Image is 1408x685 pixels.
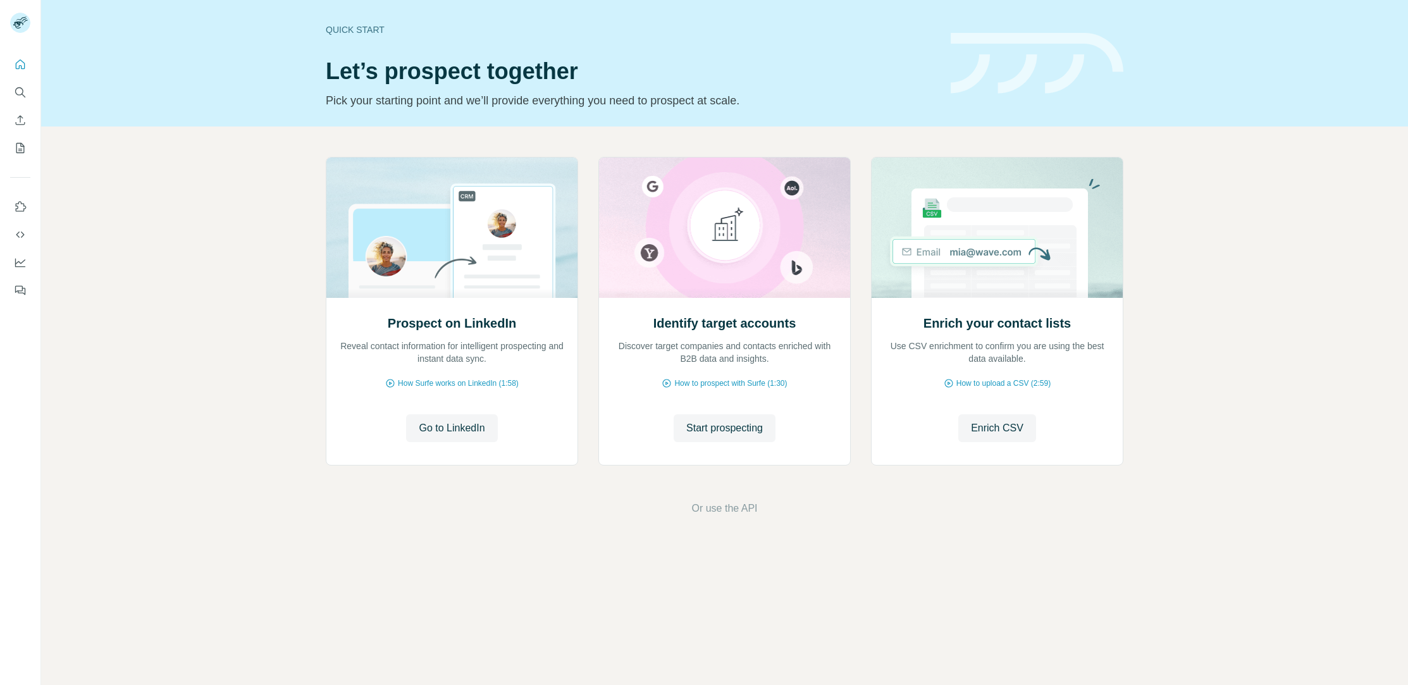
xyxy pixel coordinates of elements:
[871,157,1123,298] img: Enrich your contact lists
[10,279,30,302] button: Feedback
[686,421,763,436] span: Start prospecting
[10,223,30,246] button: Use Surfe API
[10,53,30,76] button: Quick start
[923,314,1071,332] h2: Enrich your contact lists
[951,33,1123,94] img: banner
[326,23,936,36] div: Quick start
[326,92,936,109] p: Pick your starting point and we’ll provide everything you need to prospect at scale.
[674,414,775,442] button: Start prospecting
[10,109,30,132] button: Enrich CSV
[398,378,519,389] span: How Surfe works on LinkedIn (1:58)
[956,378,1051,389] span: How to upload a CSV (2:59)
[971,421,1023,436] span: Enrich CSV
[674,378,787,389] span: How to prospect with Surfe (1:30)
[10,195,30,218] button: Use Surfe on LinkedIn
[691,501,757,516] button: Or use the API
[612,340,837,365] p: Discover target companies and contacts enriched with B2B data and insights.
[388,314,516,332] h2: Prospect on LinkedIn
[419,421,485,436] span: Go to LinkedIn
[339,340,565,365] p: Reveal contact information for intelligent prospecting and instant data sync.
[326,157,578,298] img: Prospect on LinkedIn
[10,251,30,274] button: Dashboard
[598,157,851,298] img: Identify target accounts
[10,81,30,104] button: Search
[406,414,497,442] button: Go to LinkedIn
[958,414,1036,442] button: Enrich CSV
[653,314,796,332] h2: Identify target accounts
[326,59,936,84] h1: Let’s prospect together
[10,137,30,159] button: My lists
[884,340,1110,365] p: Use CSV enrichment to confirm you are using the best data available.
